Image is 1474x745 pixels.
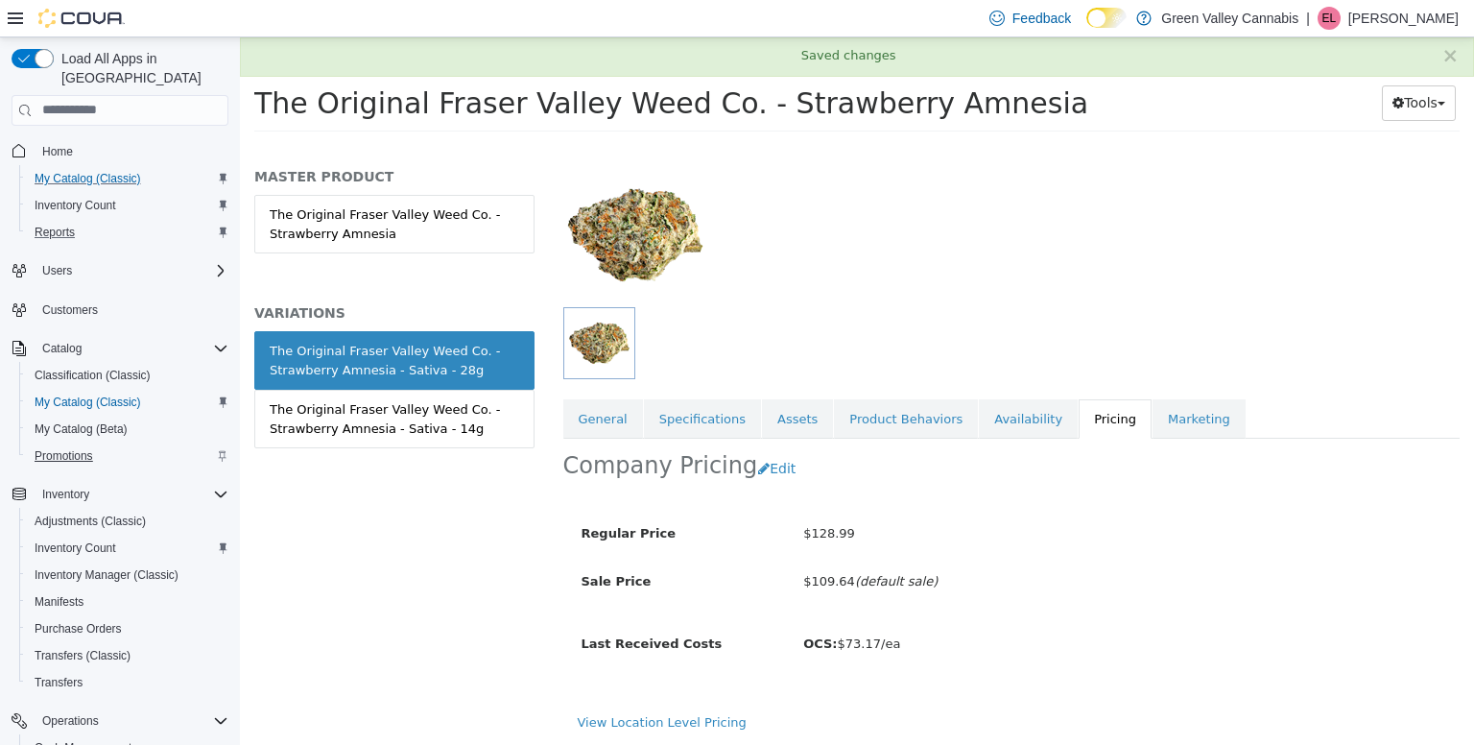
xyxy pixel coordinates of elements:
button: Purchase Orders [19,615,236,642]
h5: MASTER PRODUCT [14,131,295,148]
span: Inventory [42,487,89,502]
a: Purchase Orders [27,617,130,640]
button: Reports [19,219,236,246]
p: Green Valley Cannabis [1161,7,1298,30]
span: Inventory Manager (Classic) [35,567,178,583]
div: The Original Fraser Valley Weed Co. - Strawberry Amnesia - Sativa - 14g [30,363,279,400]
button: × [1201,9,1219,29]
span: EL [1322,7,1337,30]
span: My Catalog (Classic) [27,391,228,414]
span: Inventory Count [35,198,116,213]
span: My Catalog (Classic) [35,395,141,410]
a: Adjustments (Classic) [27,510,154,533]
span: Transfers [35,675,83,690]
a: General [323,362,403,402]
a: My Catalog (Classic) [27,391,149,414]
button: Catalog [35,337,89,360]
span: Promotions [35,448,93,464]
span: $73.17/ea [563,599,660,613]
span: Operations [42,713,99,729]
a: The Original Fraser Valley Weed Co. - Strawberry Amnesia [14,157,295,216]
span: $128.99 [563,489,615,503]
a: Promotions [27,445,101,468]
span: Home [35,139,228,163]
button: Transfers (Classic) [19,642,236,669]
span: Purchase Orders [27,617,228,640]
span: Users [42,263,72,278]
span: Load All Apps in [GEOGRAPHIC_DATA] [54,49,228,87]
a: Transfers [27,671,90,694]
button: Operations [4,708,236,734]
button: My Catalog (Beta) [19,416,236,443]
span: Operations [35,709,228,733]
span: My Catalog (Classic) [27,167,228,190]
b: OCS: [563,599,597,613]
span: Catalog [35,337,228,360]
em: (default sale) [615,537,698,551]
a: Marketing [913,362,1006,402]
h5: VARIATIONS [14,267,295,284]
button: Users [4,257,236,284]
span: Inventory Count [35,541,116,556]
span: My Catalog (Beta) [35,421,128,437]
span: Adjustments (Classic) [35,514,146,529]
span: Feedback [1012,9,1071,28]
button: Promotions [19,443,236,469]
a: Specifications [404,362,521,402]
span: Manifests [27,590,228,613]
span: Transfers (Classic) [27,644,228,667]
a: Availability [739,362,838,402]
button: My Catalog (Classic) [19,165,236,192]
span: Reports [27,221,228,244]
span: Transfers (Classic) [35,648,131,663]
div: The Original Fraser Valley Weed Co. - Strawberry Amnesia - Sativa - 28g [30,304,279,342]
span: Inventory [35,483,228,506]
span: Reports [35,225,75,240]
button: Tools [1142,48,1216,84]
span: Manifests [35,594,83,610]
button: Home [4,137,236,165]
button: Inventory Count [19,535,236,562]
button: Catalog [4,335,236,362]
span: Last Received Costs [342,599,483,613]
button: Adjustments (Classic) [19,508,236,535]
img: Cova [38,9,125,28]
a: Customers [35,299,106,322]
span: Sale Price [342,537,412,551]
a: Inventory Count [27,537,124,560]
button: Inventory [4,481,236,508]
button: Inventory Count [19,192,236,219]
span: Users [35,259,228,282]
span: Inventory Count [27,194,228,217]
a: Classification (Classic) [27,364,158,387]
p: [PERSON_NAME] [1348,7,1459,30]
span: Inventory Count [27,537,228,560]
button: Inventory [35,483,97,506]
button: Operations [35,709,107,733]
a: Manifests [27,590,91,613]
span: Regular Price [342,489,436,503]
a: My Catalog (Beta) [27,418,135,441]
span: Adjustments (Classic) [27,510,228,533]
span: Inventory Manager (Classic) [27,564,228,587]
button: Classification (Classic) [19,362,236,389]
span: My Catalog (Beta) [27,418,228,441]
a: Inventory Manager (Classic) [27,564,186,587]
a: View Location Level Pricing [338,678,507,692]
button: Customers [4,296,236,324]
a: Pricing [839,362,912,402]
a: Inventory Count [27,194,124,217]
span: Transfers [27,671,228,694]
button: Edit [517,414,566,449]
span: Customers [35,298,228,322]
a: Reports [27,221,83,244]
a: Transfers (Classic) [27,644,138,667]
span: Home [42,144,73,159]
a: Assets [522,362,593,402]
span: Classification (Classic) [35,368,151,383]
span: $109.64 [563,537,698,551]
p: | [1306,7,1310,30]
span: My Catalog (Classic) [35,171,141,186]
a: Product Behaviors [594,362,738,402]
